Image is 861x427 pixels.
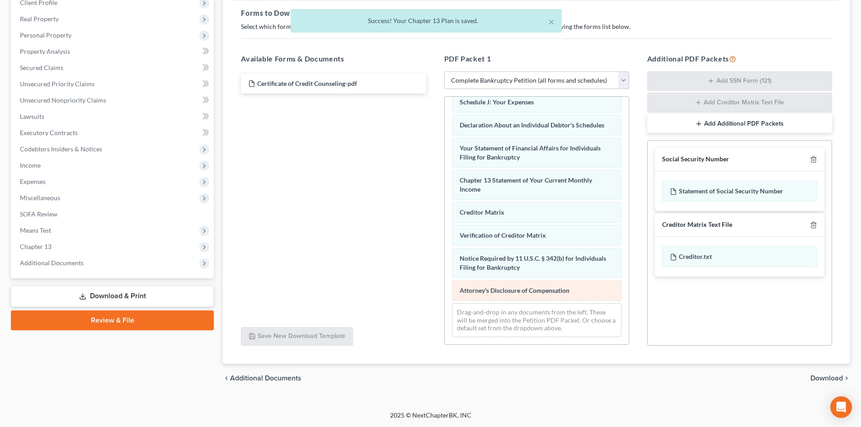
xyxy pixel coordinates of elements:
[20,113,44,120] span: Lawsuits
[20,210,57,218] span: SOFA Review
[662,246,817,267] div: Creditor.txt
[460,121,604,129] span: Declaration About an Individual Debtor's Schedules
[662,155,729,164] div: Social Security Number
[13,125,214,141] a: Executory Contracts
[460,144,601,161] span: Your Statement of Financial Affairs for Individuals Filing for Bankruptcy
[20,178,46,185] span: Expenses
[662,181,817,202] div: Statement of Social Security Number
[460,98,534,106] span: Schedule J: Your Expenses
[647,53,832,64] h5: Additional PDF Packets
[241,327,353,346] button: Save New Download Template
[647,114,832,133] button: Add Additional PDF Packets
[20,31,71,39] span: Personal Property
[257,80,357,87] span: Certificate of Credit Counseling-pdf
[647,71,832,91] button: Add SSN Form (121)
[20,64,63,71] span: Secured Claims
[20,226,51,234] span: Means Test
[460,254,606,271] span: Notice Required by 11 U.S.C. § 342(b) for Individuals Filing for Bankruptcy
[460,286,569,294] span: Attorney's Disclosure of Compensation
[810,375,843,382] span: Download
[647,93,832,113] button: Add Creditor Matrix Text File
[230,375,301,382] span: Additional Documents
[20,145,102,153] span: Codebtors Insiders & Notices
[20,129,78,136] span: Executory Contracts
[460,176,592,193] span: Chapter 13 Statement of Your Current Monthly Income
[20,47,70,55] span: Property Analysis
[13,108,214,125] a: Lawsuits
[444,53,629,64] h5: PDF Packet 1
[241,53,426,64] h5: Available Forms & Documents
[548,16,555,27] button: ×
[452,303,621,337] div: Drag-and-drop in any documents from the left. These will be merged into the Petition PDF Packet. ...
[662,221,732,229] div: Creditor Matrix Text File
[11,286,214,307] a: Download & Print
[13,76,214,92] a: Unsecured Priority Claims
[810,375,850,382] button: Download chevron_right
[13,206,214,222] a: SOFA Review
[830,396,852,418] div: Open Intercom Messenger
[460,208,504,216] span: Creditor Matrix
[20,96,106,104] span: Unsecured Nonpriority Claims
[460,231,546,239] span: Verification of Creditor Matrix
[20,80,94,88] span: Unsecured Priority Claims
[241,8,832,19] h5: Forms to Download
[843,375,850,382] i: chevron_right
[13,60,214,76] a: Secured Claims
[20,243,52,250] span: Chapter 13
[173,411,688,427] div: 2025 © NextChapterBK, INC
[223,375,301,382] a: chevron_left Additional Documents
[11,310,214,330] a: Review & File
[20,161,41,169] span: Income
[20,194,60,202] span: Miscellaneous
[13,92,214,108] a: Unsecured Nonpriority Claims
[13,43,214,60] a: Property Analysis
[223,375,230,382] i: chevron_left
[298,16,555,25] div: Success! Your Chapter 13 Plan is saved.
[20,259,84,267] span: Additional Documents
